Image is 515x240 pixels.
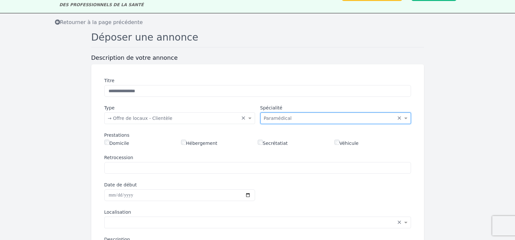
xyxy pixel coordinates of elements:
[260,105,411,111] label: Spécialité
[104,140,129,146] label: Domicile
[104,132,411,138] div: Prestations
[104,182,255,188] label: Date de début
[258,140,288,146] label: Secrétatiat
[397,219,403,226] span: Clear all
[104,140,109,145] input: Domicile
[258,140,263,145] input: Secrétatiat
[397,115,403,121] span: Clear all
[334,140,340,145] input: Véhicule
[104,209,411,215] label: Localisation
[91,32,424,47] h1: Déposer une annonce
[181,140,217,146] label: Hébergement
[104,154,411,161] label: Retrocession
[55,19,60,25] i: Retourner à la liste
[104,77,411,84] label: Titre
[241,115,247,121] span: Clear all
[91,54,424,62] h3: Description de votre annonce
[334,140,359,146] label: Véhicule
[55,19,143,25] span: Retourner à la page précédente
[181,140,186,145] input: Hébergement
[104,105,255,111] label: Type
